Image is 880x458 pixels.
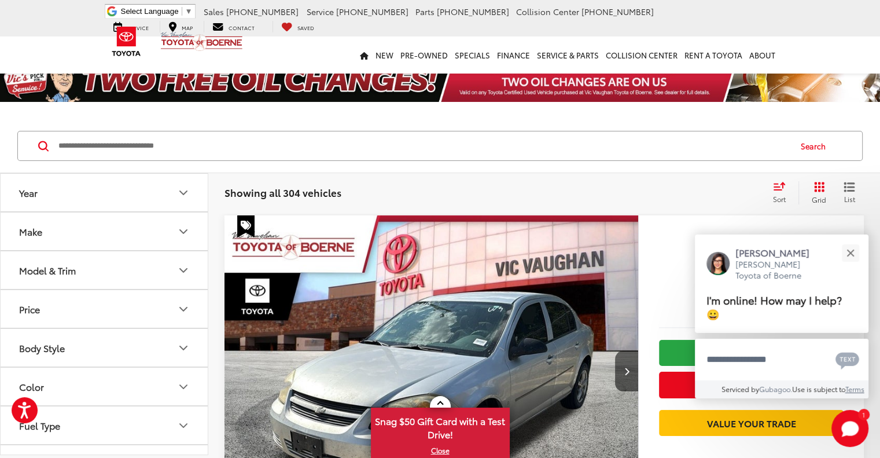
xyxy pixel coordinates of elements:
[735,246,821,259] p: [PERSON_NAME]
[1,174,209,211] button: YearYear
[19,226,42,237] div: Make
[835,351,859,369] svg: Text
[659,340,844,366] a: Check Availability
[1,406,209,444] button: Fuel TypeFuel Type
[176,302,190,316] div: Price
[176,263,190,277] div: Model & Trim
[831,410,868,447] button: Toggle Chat Window
[160,31,243,52] img: Vic Vaughan Toyota of Boerne
[19,303,40,314] div: Price
[494,36,533,74] a: Finance
[105,21,157,32] a: Service
[307,6,334,17] span: Service
[695,235,868,398] div: Close[PERSON_NAME][PERSON_NAME] Toyota of BoerneI'm online! How may I help? 😀Type your messageCha...
[204,6,224,17] span: Sales
[659,261,844,290] span: $1,700
[1,368,209,405] button: ColorColor
[721,384,759,394] span: Serviced by
[372,409,509,444] span: Snag $50 Gift Card with a Test Drive!
[336,6,408,17] span: [PHONE_NUMBER]
[706,292,842,321] span: I'm online! How may I help? 😀
[226,6,299,17] span: [PHONE_NUMBER]
[176,380,190,394] div: Color
[838,240,863,265] button: Close
[451,36,494,74] a: Specials
[437,6,509,17] span: [PHONE_NUMBER]
[19,187,38,198] div: Year
[19,342,65,353] div: Body Style
[659,410,844,436] a: Value Your Trade
[160,21,201,32] a: Map
[297,24,314,31] span: Saved
[176,419,190,433] div: Fuel Type
[19,420,60,431] div: Fuel Type
[105,23,148,60] img: Toyota
[767,181,798,204] button: Select sort value
[659,295,844,307] span: [DATE] Price:
[615,351,638,391] button: Next image
[19,381,44,392] div: Color
[1,290,209,328] button: PricePrice
[372,36,397,74] a: New
[176,186,190,200] div: Year
[792,384,845,394] span: Use is subject to
[790,131,842,160] button: Search
[862,412,865,417] span: 1
[759,384,792,394] a: Gubagoo.
[121,7,179,16] span: Select Language
[659,372,844,398] button: Get Price Now
[415,6,435,17] span: Parts
[57,132,790,160] input: Search by Make, Model, or Keyword
[176,341,190,355] div: Body Style
[397,36,451,74] a: Pre-Owned
[19,265,76,276] div: Model & Trim
[176,225,190,239] div: Make
[812,195,826,204] span: Grid
[356,36,372,74] a: Home
[237,215,255,237] span: Special
[746,36,779,74] a: About
[735,259,821,281] p: [PERSON_NAME] Toyota of Boerne
[1,251,209,289] button: Model & TrimModel & Trim
[1,329,209,367] button: Body StyleBody Style
[224,185,341,199] span: Showing all 304 vehicles
[695,339,868,380] textarea: Type your message
[516,6,579,17] span: Collision Center
[581,6,654,17] span: [PHONE_NUMBER]
[533,36,602,74] a: Service & Parts: Opens in a new tab
[273,21,323,32] a: My Saved Vehicles
[798,181,835,204] button: Grid View
[121,7,193,16] a: Select Language​
[845,384,864,394] a: Terms
[844,194,855,204] span: List
[832,346,863,372] button: Chat with SMS
[831,410,868,447] svg: Start Chat
[204,21,263,32] a: Contact
[602,36,681,74] a: Collision Center
[773,194,786,204] span: Sort
[1,212,209,250] button: MakeMake
[185,7,193,16] span: ▼
[835,181,864,204] button: List View
[681,36,746,74] a: Rent a Toyota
